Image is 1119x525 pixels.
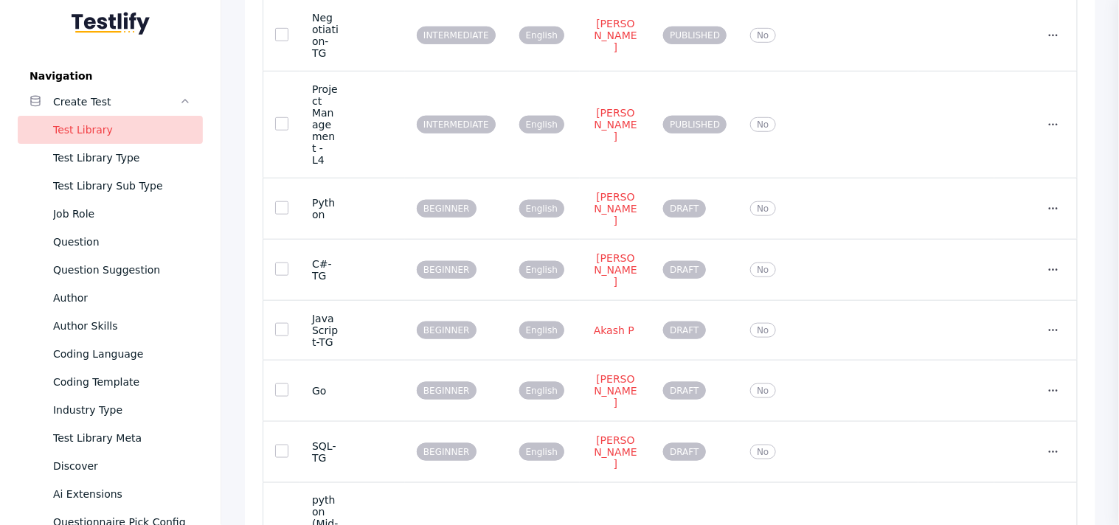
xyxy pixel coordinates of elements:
section: Go [312,385,339,397]
div: Coding Template [53,373,191,391]
span: English [519,116,564,133]
section: SQL-TG [312,440,339,464]
span: BEGINNER [417,382,477,400]
span: DRAFT [663,321,705,339]
span: BEGINNER [417,321,477,339]
div: Test Library Meta [53,429,191,447]
a: Test Library Sub Type [18,172,203,200]
a: [PERSON_NAME] [592,372,640,409]
div: Job Role [53,205,191,223]
a: [PERSON_NAME] [592,434,640,470]
a: Coding Language [18,340,203,368]
span: No [750,262,775,277]
a: Job Role [18,200,203,228]
span: No [750,117,775,132]
span: DRAFT [663,382,705,400]
a: Test Library Meta [18,424,203,452]
a: Author Skills [18,312,203,340]
section: JavaScript-TG [312,313,339,348]
section: Negotiation-TG [312,12,339,59]
span: English [519,200,564,218]
span: INTERMEDIATE [417,27,496,44]
span: PUBLISHED [663,116,727,133]
span: DRAFT [663,443,705,461]
img: Testlify - Backoffice [72,12,150,35]
div: Create Test [53,93,179,111]
span: No [750,28,775,43]
span: PUBLISHED [663,27,727,44]
span: BEGINNER [417,261,477,279]
span: No [750,323,775,338]
div: Industry Type [53,401,191,419]
div: Test Library [53,121,191,139]
div: Author [53,289,191,307]
span: No [750,383,775,398]
section: C#-TG [312,258,339,282]
a: [PERSON_NAME] [592,106,640,143]
a: Test Library Type [18,144,203,172]
div: Test Library Type [53,149,191,167]
a: [PERSON_NAME] [592,17,640,54]
span: English [519,27,564,44]
label: Navigation [18,70,203,82]
span: English [519,382,564,400]
a: Question [18,228,203,256]
div: Question [53,233,191,251]
section: Python [312,197,339,220]
section: Project Management - L4 [312,83,339,166]
div: Test Library Sub Type [53,177,191,195]
div: Ai Extensions [53,485,191,503]
a: Industry Type [18,396,203,424]
span: DRAFT [663,261,705,279]
span: English [519,261,564,279]
span: No [750,445,775,459]
span: BEGINNER [417,443,477,461]
a: Author [18,284,203,312]
span: No [750,201,775,216]
a: [PERSON_NAME] [592,251,640,288]
a: [PERSON_NAME] [592,190,640,227]
a: Akash P [592,324,637,337]
div: Question Suggestion [53,261,191,279]
a: Discover [18,452,203,480]
span: BEGINNER [417,200,477,218]
div: Author Skills [53,317,191,335]
a: Test Library [18,116,203,144]
a: Coding Template [18,368,203,396]
span: DRAFT [663,200,705,218]
span: INTERMEDIATE [417,116,496,133]
a: Question Suggestion [18,256,203,284]
div: Discover [53,457,191,475]
span: English [519,321,564,339]
a: Ai Extensions [18,480,203,508]
div: Coding Language [53,345,191,363]
span: English [519,443,564,461]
